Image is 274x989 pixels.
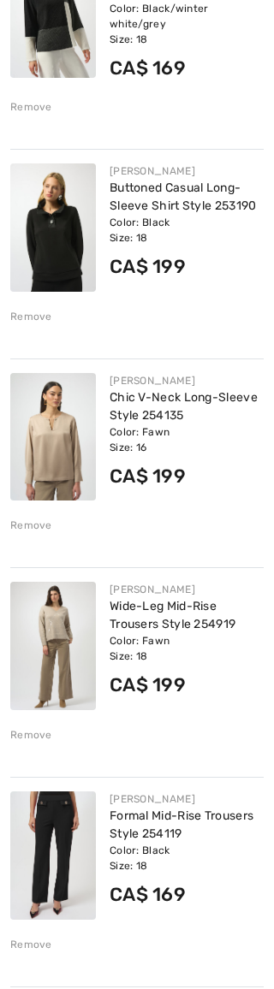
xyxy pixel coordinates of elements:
div: Color: Fawn Size: 18 [110,633,264,664]
div: Remove [10,518,52,533]
div: [PERSON_NAME] [110,791,264,807]
img: Chic V-Neck Long-Sleeve Style 254135 [10,373,96,501]
span: CA$ 199 [110,673,186,696]
div: Remove [10,309,52,324]
div: [PERSON_NAME] [110,582,264,597]
img: Formal Mid-Rise Trousers Style 254119 [10,791,96,920]
div: Remove [10,99,52,115]
img: Buttoned Casual Long-Sleeve Shirt Style 253190 [10,163,96,292]
a: Buttoned Casual Long-Sleeve Shirt Style 253190 [110,181,257,213]
img: Wide-Leg Mid-Rise Trousers Style 254919 [10,582,96,710]
div: [PERSON_NAME] [110,373,264,388]
div: Color: Black Size: 18 [110,843,264,874]
div: Color: Black Size: 18 [110,215,264,246]
div: [PERSON_NAME] [110,163,264,179]
div: Color: Fawn Size: 16 [110,424,264,455]
a: Chic V-Neck Long-Sleeve Style 254135 [110,390,258,423]
a: Wide-Leg Mid-Rise Trousers Style 254919 [110,599,235,631]
span: CA$ 199 [110,255,186,278]
span: CA$ 199 [110,465,186,488]
div: Remove [10,937,52,952]
a: Formal Mid-Rise Trousers Style 254119 [110,808,253,841]
div: Color: Black/winter white/grey Size: 18 [110,1,264,47]
div: Remove [10,727,52,743]
span: CA$ 169 [110,56,186,80]
span: CA$ 169 [110,883,186,906]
